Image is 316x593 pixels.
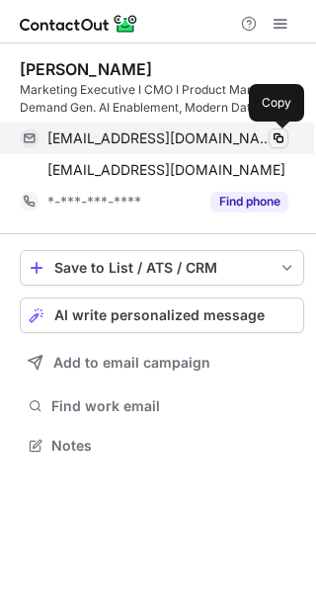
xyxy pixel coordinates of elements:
[47,129,274,147] span: [EMAIL_ADDRESS][DOMAIN_NAME]
[54,260,270,276] div: Save to List / ATS / CRM
[20,297,304,333] button: AI write personalized message
[20,345,304,381] button: Add to email campaign
[47,161,285,179] span: [EMAIL_ADDRESS][DOMAIN_NAME]
[53,355,210,371] span: Add to email campaign
[20,59,152,79] div: [PERSON_NAME]
[51,397,296,415] span: Find work email
[20,81,304,117] div: Marketing Executive I CMO I Product Marketing I Demand Gen. AI Enablement, Modern Data Center Inf...
[20,12,138,36] img: ContactOut v5.3.10
[20,250,304,286] button: save-profile-one-click
[20,432,304,460] button: Notes
[51,437,296,455] span: Notes
[54,307,265,323] span: AI write personalized message
[20,392,304,420] button: Find work email
[210,192,288,212] button: Reveal Button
